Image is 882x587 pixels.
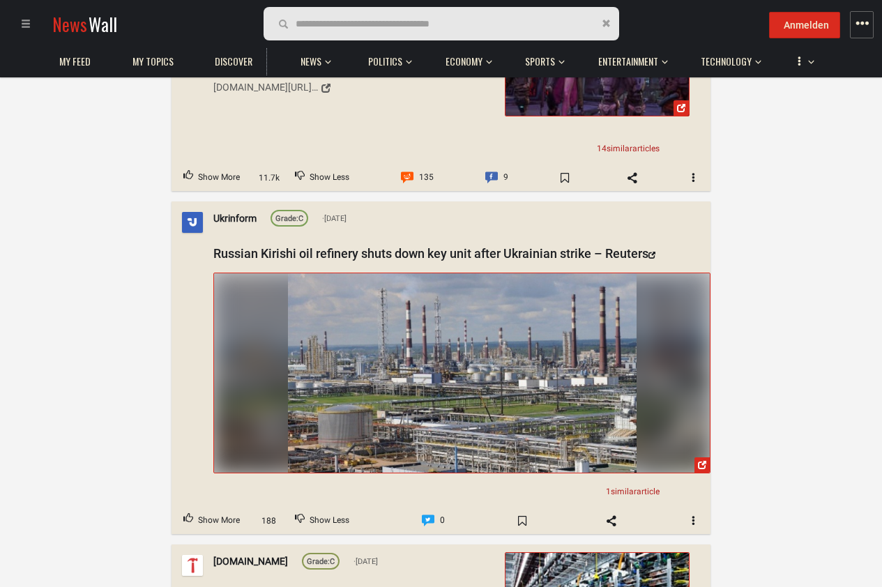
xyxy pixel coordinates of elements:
a: Entertainment [591,48,665,75]
span: Discover [215,55,252,68]
a: 14similararticles [591,142,665,156]
span: Share [591,510,632,532]
span: Technology [701,55,752,68]
span: Show Less [310,512,349,530]
span: News [52,11,87,37]
button: Politics [361,42,412,75]
a: News [294,48,328,75]
span: 0 [440,512,445,530]
span: 1 article [606,487,660,496]
span: Show Less [310,169,349,187]
a: Technology [694,48,759,75]
span: [DATE] [322,213,347,225]
span: 135 [419,169,434,187]
span: Grade: [307,557,330,566]
a: Post Image 23180923 [213,273,710,473]
span: Anmelden [784,20,829,31]
span: Grade: [275,214,298,223]
span: Wall [89,11,117,37]
a: Ukrinform [213,211,257,226]
a: NewsWall [52,11,117,37]
a: Russian Kirishi oil refinery shuts down key unit after Ukrainian strike – Reuters [213,246,655,261]
a: Economy [439,48,489,75]
span: similar [611,487,637,496]
a: Grade:C [271,210,308,227]
a: Sports [518,48,562,75]
div: C [307,556,335,568]
span: Economy [446,55,482,68]
span: Share [612,167,653,189]
button: Economy [439,42,492,75]
button: Anmelden [769,12,840,38]
span: My Feed [59,55,91,68]
button: Sports [518,42,565,75]
span: [DATE] [353,556,378,568]
div: [DOMAIN_NAME][URL][PERSON_NAME] [213,80,318,96]
span: Politics [368,55,402,68]
a: Comment [473,165,520,191]
span: 11.7k [257,171,281,185]
button: Entertainment [591,42,668,75]
span: Sports [525,55,555,68]
div: C [275,213,303,225]
img: Post Image 23180923 [288,273,637,473]
span: Show More [198,169,240,187]
a: [DOMAIN_NAME] [213,554,288,569]
a: Comment [389,165,446,191]
a: Comment [410,508,457,534]
button: Upvote [172,165,252,191]
button: Upvote [172,508,252,534]
a: Politics [361,48,409,75]
button: Downvote [283,165,361,191]
a: [DOMAIN_NAME][URL][PERSON_NAME] [213,77,495,100]
span: Show More [198,512,240,530]
span: 9 [503,169,508,187]
span: My topics [132,55,174,68]
span: 14 articles [597,144,660,153]
button: Downvote [283,508,361,534]
a: Grade:C [302,553,340,570]
img: G06IW7lWcAAhsOi.jpg [214,273,710,473]
span: Bookmark [545,167,585,189]
span: News [301,55,321,68]
button: Technology [694,42,761,75]
img: Profile picture of Ukrinform [182,212,203,233]
span: similar [607,144,632,153]
img: Profile picture of tomshardware.com [182,555,203,576]
a: 1similararticle [600,485,665,499]
span: 188 [257,514,281,528]
button: News [294,42,335,75]
span: Entertainment [598,55,658,68]
span: Bookmark [502,510,542,532]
